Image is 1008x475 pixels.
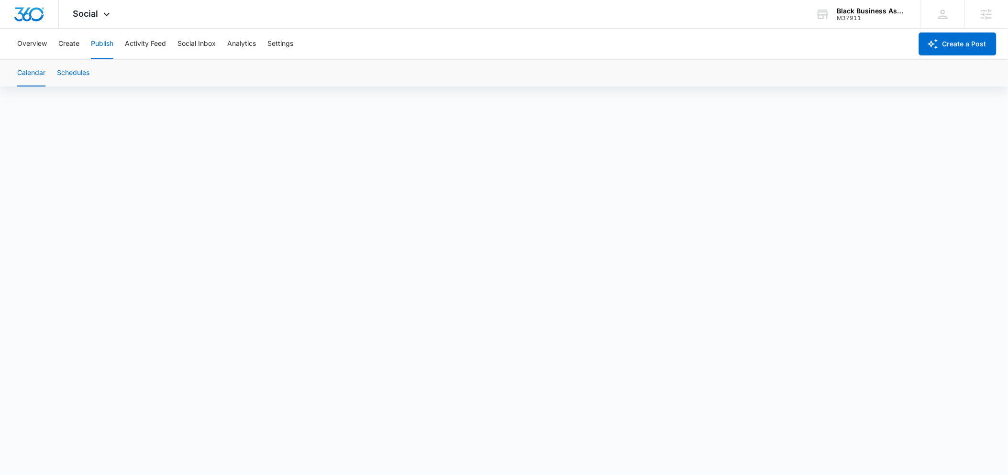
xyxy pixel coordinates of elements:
button: Publish [91,29,113,59]
button: Settings [267,29,293,59]
button: Schedules [57,60,89,86]
button: Activity Feed [125,29,166,59]
button: Create [58,29,79,59]
button: Create a Post [919,32,997,55]
button: Overview [17,29,47,59]
button: Social Inbox [177,29,216,59]
button: Calendar [17,60,45,86]
div: account name [837,7,907,15]
span: Social [73,9,99,19]
button: Analytics [227,29,256,59]
div: account id [837,15,907,22]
